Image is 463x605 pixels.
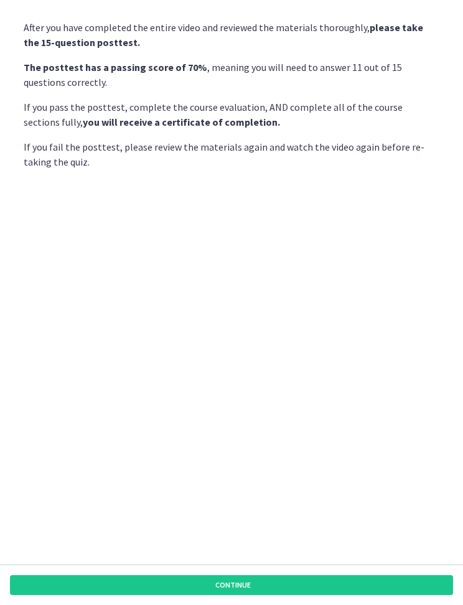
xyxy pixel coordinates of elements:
span: Continue [215,580,251,590]
p: If you pass the posttest, complete the course evaluation, AND complete all of the course sections... [24,100,439,129]
p: If you fail the posttest, please review the materials again and watch the video again before re-t... [24,139,439,169]
strong: you will receive a certificate of completion. [83,116,280,128]
p: After you have completed the entire video and reviewed the materials thoroughly, [24,20,439,50]
strong: The posttest has a passing score of 70% [24,61,207,73]
button: Continue [10,575,453,595]
p: , meaning you will need to answer 11 out of 15 questions correctly. [24,60,439,90]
